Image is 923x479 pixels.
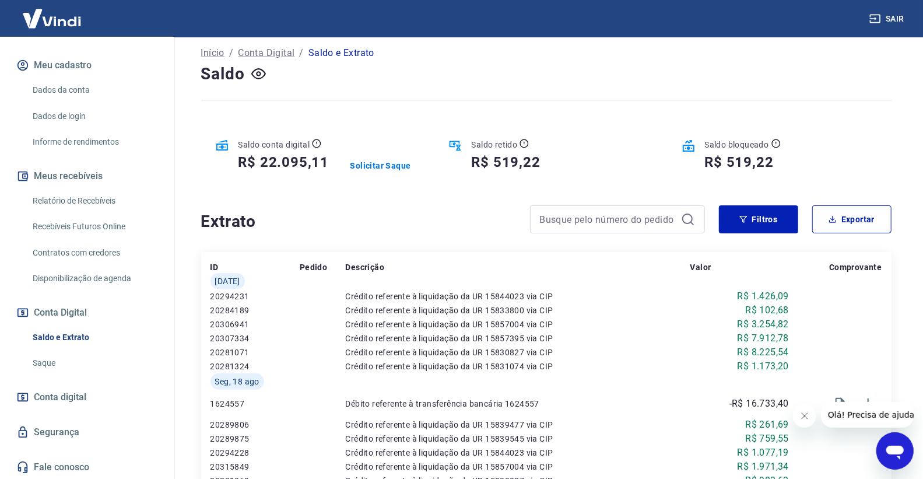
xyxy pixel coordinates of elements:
[738,446,789,460] p: R$ 1.077,19
[345,447,690,459] p: Crédito referente à liquidação da UR 15844023 via CIP
[690,261,711,273] p: Valor
[738,460,789,474] p: R$ 1.971,34
[738,317,789,331] p: R$ 3.254,82
[540,211,676,228] input: Busque pelo número do pedido
[201,210,516,233] h4: Extrato
[705,153,774,172] h5: R$ 519,22
[876,432,914,470] iframe: Botão para abrir a janela de mensagens
[210,433,300,445] p: 20289875
[738,359,789,373] p: R$ 1.173,20
[300,261,327,273] p: Pedido
[28,215,160,239] a: Recebíveis Futuros Online
[28,241,160,265] a: Contratos com credores
[210,319,300,330] p: 20306941
[14,384,160,410] a: Conta digital
[210,447,300,459] p: 20294228
[201,62,245,86] h4: Saldo
[34,389,86,405] span: Conta digital
[28,78,160,102] a: Dados da conta
[812,205,892,233] button: Exportar
[229,46,233,60] p: /
[201,46,224,60] a: Início
[210,461,300,473] p: 20315849
[345,333,690,344] p: Crédito referente à liquidação da UR 15857395 via CIP
[793,404,816,428] iframe: Fechar mensagem
[472,139,518,151] p: Saldo retido
[729,397,789,411] p: -R$ 16.733,40
[345,461,690,473] p: Crédito referente à liquidação da UR 15857004 via CIP
[350,160,411,172] a: Solicitar Saque
[215,275,240,287] span: [DATE]
[821,402,914,428] iframe: Mensagem da empresa
[210,361,300,372] p: 20281324
[14,163,160,189] button: Meus recebíveis
[215,376,259,387] span: Seg, 18 ago
[826,390,854,418] span: Visualizar
[345,261,384,273] p: Descrição
[210,305,300,316] p: 20284189
[210,333,300,344] p: 20307334
[829,261,882,273] p: Comprovante
[28,351,160,375] a: Saque
[472,153,541,172] h5: R$ 519,22
[14,419,160,445] a: Segurança
[14,300,160,326] button: Conta Digital
[238,153,329,172] h5: R$ 22.095,11
[308,46,374,60] p: Saldo e Extrato
[345,398,690,410] p: Débito referente à transferência bancária 1624557
[719,205,798,233] button: Filtros
[210,419,300,431] p: 20289806
[7,8,98,18] span: Olá! Precisa de ajuda?
[28,326,160,349] a: Saldo e Extrato
[14,1,90,36] img: Vindi
[28,189,160,213] a: Relatório de Recebíveis
[210,398,300,410] p: 1624557
[345,433,690,445] p: Crédito referente à liquidação da UR 15839545 via CIP
[345,361,690,372] p: Crédito referente à liquidação da UR 15831074 via CIP
[345,419,690,431] p: Crédito referente à liquidação da UR 15839477 via CIP
[300,46,304,60] p: /
[28,130,160,154] a: Informe de rendimentos
[345,305,690,316] p: Crédito referente à liquidação da UR 15833800 via CIP
[28,104,160,128] a: Dados de login
[210,347,300,358] p: 20281071
[746,432,789,446] p: R$ 759,55
[867,8,909,30] button: Sair
[345,291,690,302] p: Crédito referente à liquidação da UR 15844023 via CIP
[738,289,789,303] p: R$ 1.426,09
[210,261,219,273] p: ID
[210,291,300,302] p: 20294231
[238,46,294,60] a: Conta Digital
[345,319,690,330] p: Crédito referente à liquidação da UR 15857004 via CIP
[14,53,160,78] button: Meu cadastro
[746,303,789,317] p: R$ 102,68
[738,345,789,359] p: R$ 8.225,54
[238,139,310,151] p: Saldo conta digital
[28,267,160,291] a: Disponibilização de agenda
[746,418,789,432] p: R$ 261,69
[854,390,882,418] span: Download
[738,331,789,345] p: R$ 7.912,78
[345,347,690,358] p: Crédito referente à liquidação da UR 15830827 via CIP
[705,139,769,151] p: Saldo bloqueado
